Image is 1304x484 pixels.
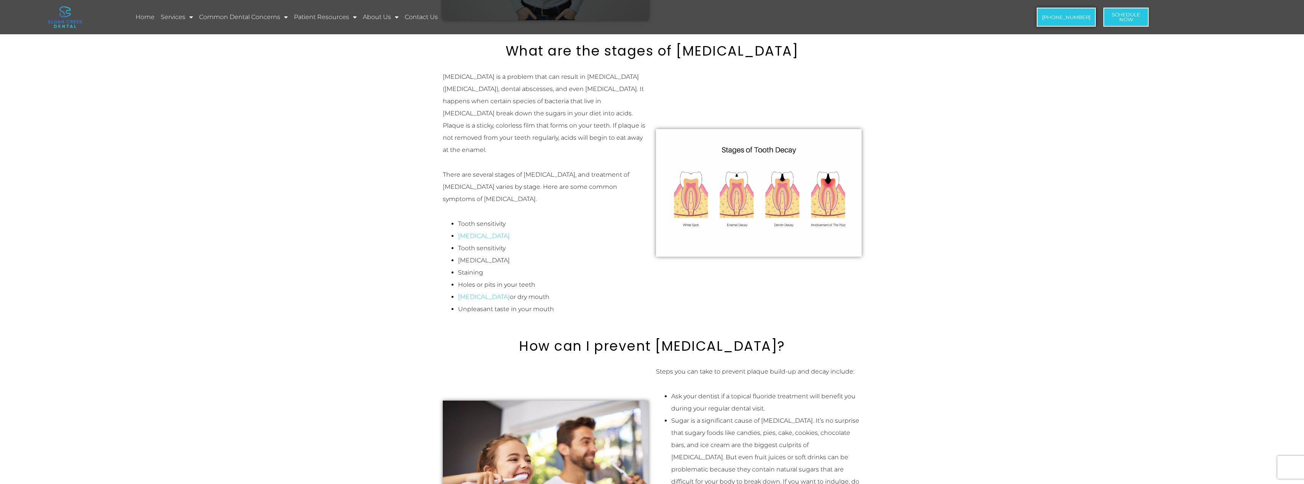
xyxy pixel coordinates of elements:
[458,254,648,267] li: [MEDICAL_DATA]
[458,291,648,303] li: or dry mouth
[458,293,510,300] a: [MEDICAL_DATA]
[293,8,358,26] a: Patient Resources
[443,71,648,156] p: [MEDICAL_DATA] is a problem that can result in [MEDICAL_DATA] ([MEDICAL_DATA]), dental abscesses,...
[404,8,439,26] a: Contact Us
[671,393,856,412] span: Ask your dentist if a topical fluoride treatment will benefit you during your regular dental visit.
[458,232,510,240] a: [MEDICAL_DATA]
[458,220,506,227] span: Tooth sensitivity
[458,242,648,254] li: Tooth sensitivity
[1037,8,1096,27] a: [PHONE_NUMBER]
[1042,15,1090,20] span: [PHONE_NUMBER]
[439,43,865,59] h2: What are the stages of [MEDICAL_DATA]
[443,171,629,203] span: There are several stages of [MEDICAL_DATA], and treatment of [MEDICAL_DATA] varies by stage. Here...
[160,8,194,26] a: Services
[198,8,289,26] a: Common Dental Concerns
[439,338,865,354] h2: How can I prevent [MEDICAL_DATA]?
[656,366,862,378] p: Steps you can take to prevent plaque build-up and decay include:
[134,8,900,26] nav: Menu
[362,8,400,26] a: About Us
[134,8,156,26] a: Home
[1112,12,1140,22] span: Schedule Now
[1103,8,1149,27] a: ScheduleNow
[458,267,648,279] li: Staining
[656,129,862,256] img: Stages of tooth decay
[458,279,648,291] li: Holes or pits in your teeth
[48,6,82,28] img: logo
[458,303,648,315] li: Unpleasant taste in your mouth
